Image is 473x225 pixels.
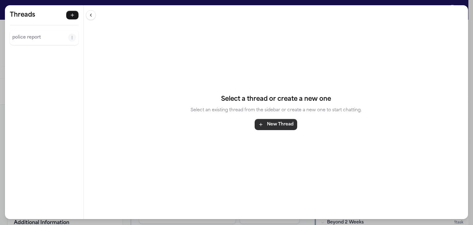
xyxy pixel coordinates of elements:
[191,107,362,114] p: Select an existing thread from the sidebar or create a new one to start chatting.
[191,94,362,104] h4: Select a thread or create a new one
[10,10,35,20] h5: Threads
[12,34,68,41] p: police report
[255,119,297,130] button: New Thread
[68,34,76,42] button: Thread actions
[12,33,68,43] button: Select thread: police report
